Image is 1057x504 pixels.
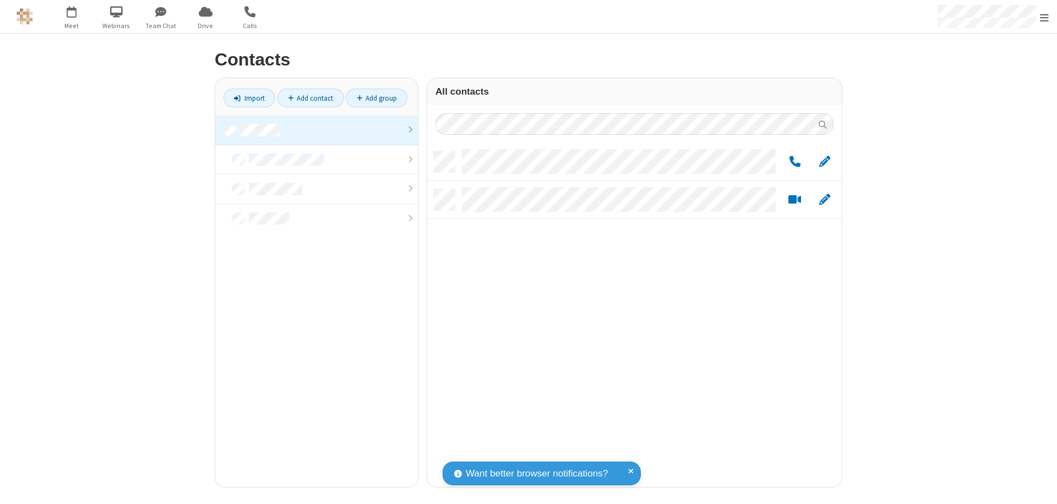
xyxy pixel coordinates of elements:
a: Import [224,89,275,107]
button: Edit [814,155,835,169]
span: Team Chat [140,21,182,31]
button: Start a video meeting [784,193,805,207]
h2: Contacts [215,50,842,69]
span: Meet [51,21,92,31]
a: Add contact [277,89,344,107]
div: grid [427,143,842,487]
button: Call by phone [784,155,805,169]
a: Add group [346,89,407,107]
span: Drive [185,21,226,31]
img: QA Selenium DO NOT DELETE OR CHANGE [17,8,33,25]
h3: All contacts [435,86,833,97]
span: Webinars [96,21,137,31]
button: Edit [814,193,835,207]
span: Want better browser notifications? [466,467,608,481]
span: Calls [230,21,271,31]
